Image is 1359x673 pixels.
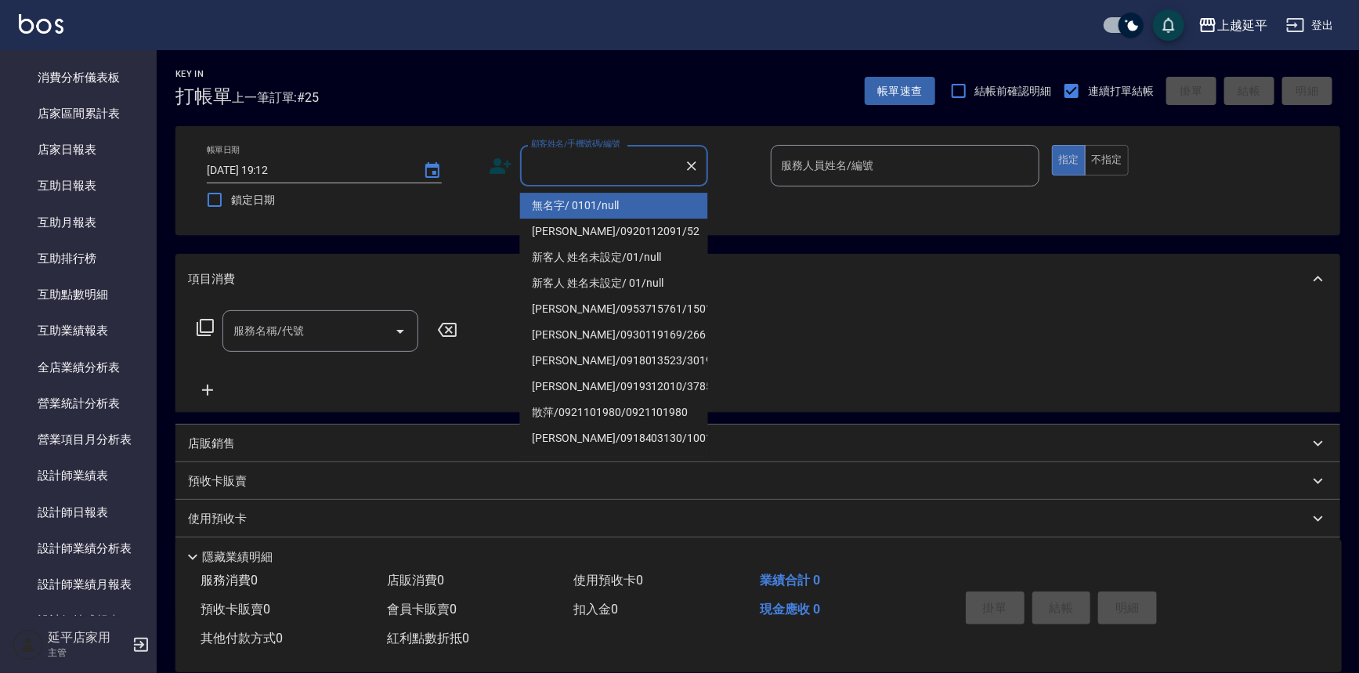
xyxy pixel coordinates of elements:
[975,83,1052,100] span: 結帳前確認明細
[6,204,150,241] a: 互助月報表
[6,241,150,277] a: 互助排行榜
[201,602,270,617] span: 預收卡販賣 0
[760,573,820,588] span: 業績合計 0
[520,244,708,270] li: 新客人 姓名未設定/01/null
[1085,145,1129,175] button: 不指定
[207,144,240,156] label: 帳單日期
[232,88,320,107] span: 上一筆訂單:#25
[414,152,451,190] button: Choose date, selected date is 2025-09-07
[48,630,128,646] h5: 延平店家用
[520,400,708,425] li: 散萍/0921101980/0921101980
[1153,9,1184,41] button: save
[6,132,150,168] a: 店家日報表
[13,629,44,660] img: Person
[6,168,150,204] a: 互助日報表
[188,511,247,527] p: 使用預收卡
[207,157,407,183] input: YYYY/MM/DD hh:mm
[6,494,150,530] a: 設計師日報表
[6,602,150,639] a: 設計師抽成報表
[175,254,1340,304] div: 項目消費
[520,374,708,400] li: [PERSON_NAME]/0919312010/3785
[387,602,457,617] span: 會員卡販賣 0
[520,425,708,451] li: [PERSON_NAME]/0918403130/10018
[202,549,273,566] p: 隱藏業績明細
[6,349,150,385] a: 全店業績分析表
[6,60,150,96] a: 消費分析儀表板
[48,646,128,660] p: 主管
[573,602,618,617] span: 扣入金 0
[6,96,150,132] a: 店家區間累計表
[201,631,283,646] span: 其他付款方式 0
[1192,9,1274,42] button: 上越延平
[6,313,150,349] a: 互助業績報表
[520,270,708,296] li: 新客人 姓名未設定/ 01/null
[865,77,935,106] button: 帳單速查
[188,271,235,288] p: 項目消費
[188,473,247,490] p: 預收卡販賣
[6,385,150,422] a: 營業統計分析表
[520,451,708,477] li: 連三明/0927731301/1462
[388,319,413,344] button: Open
[1280,11,1340,40] button: 登出
[520,348,708,374] li: [PERSON_NAME]/0918013523/3019
[175,69,232,79] h2: Key In
[387,631,469,646] span: 紅利點數折抵 0
[6,566,150,602] a: 設計師業績月報表
[387,573,444,588] span: 店販消費 0
[175,85,232,107] h3: 打帳單
[1088,83,1154,100] span: 連續打單結帳
[6,422,150,458] a: 營業項目月分析表
[520,193,708,219] li: 無名字/ 0101/null
[175,500,1340,537] div: 使用預收卡
[531,138,620,150] label: 顧客姓名/手機號碼/編號
[520,296,708,322] li: [PERSON_NAME]/0953715761/15012
[520,219,708,244] li: [PERSON_NAME]/0920112091/52
[6,530,150,566] a: 設計師業績分析表
[1052,145,1086,175] button: 指定
[175,462,1340,500] div: 預收卡販賣
[1217,16,1267,35] div: 上越延平
[573,573,643,588] span: 使用預收卡 0
[188,436,235,452] p: 店販銷售
[760,602,820,617] span: 現金應收 0
[6,458,150,494] a: 設計師業績表
[520,322,708,348] li: [PERSON_NAME]/0930119169/266
[681,155,703,177] button: Clear
[201,573,258,588] span: 服務消費 0
[175,537,1340,575] div: 其他付款方式
[19,14,63,34] img: Logo
[6,277,150,313] a: 互助點數明細
[175,425,1340,462] div: 店販銷售
[231,192,275,208] span: 鎖定日期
